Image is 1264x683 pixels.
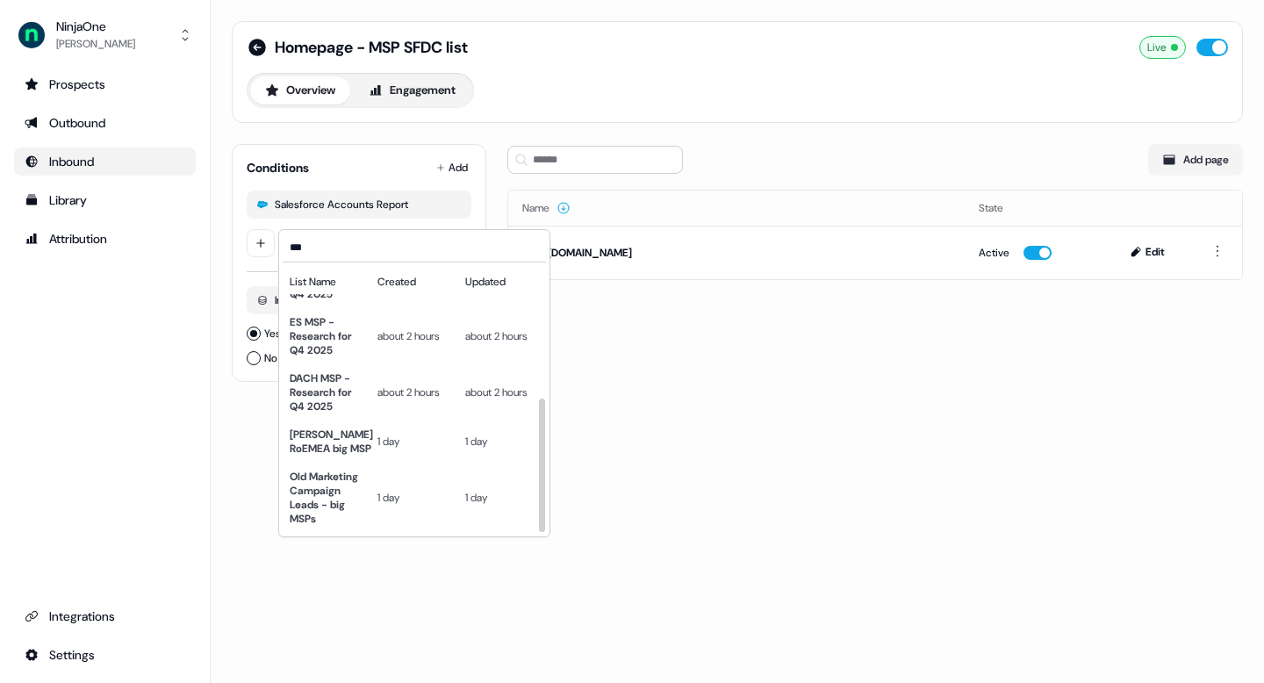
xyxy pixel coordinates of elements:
div: 1 day [377,428,451,456]
div: Updated [465,273,539,291]
div: Created [377,273,451,291]
div: 1 day [465,428,539,456]
div: 1 day [465,470,539,526]
span: DACH MSP - Research for Q4 2025 [290,371,363,413]
span: [PERSON_NAME] RoEMEA big MSP [290,428,373,456]
span: ES MSP - Research for Q4 2025 [290,315,363,357]
div: about 2 hours [377,371,451,413]
div: about 2 hours [465,315,539,357]
div: List Name [290,273,363,291]
div: about 2 hours [465,371,539,413]
div: about 2 hours [377,315,451,357]
div: 1 day [377,470,451,526]
span: Old Marketing Campaign Leads - big MSPs [290,470,363,526]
